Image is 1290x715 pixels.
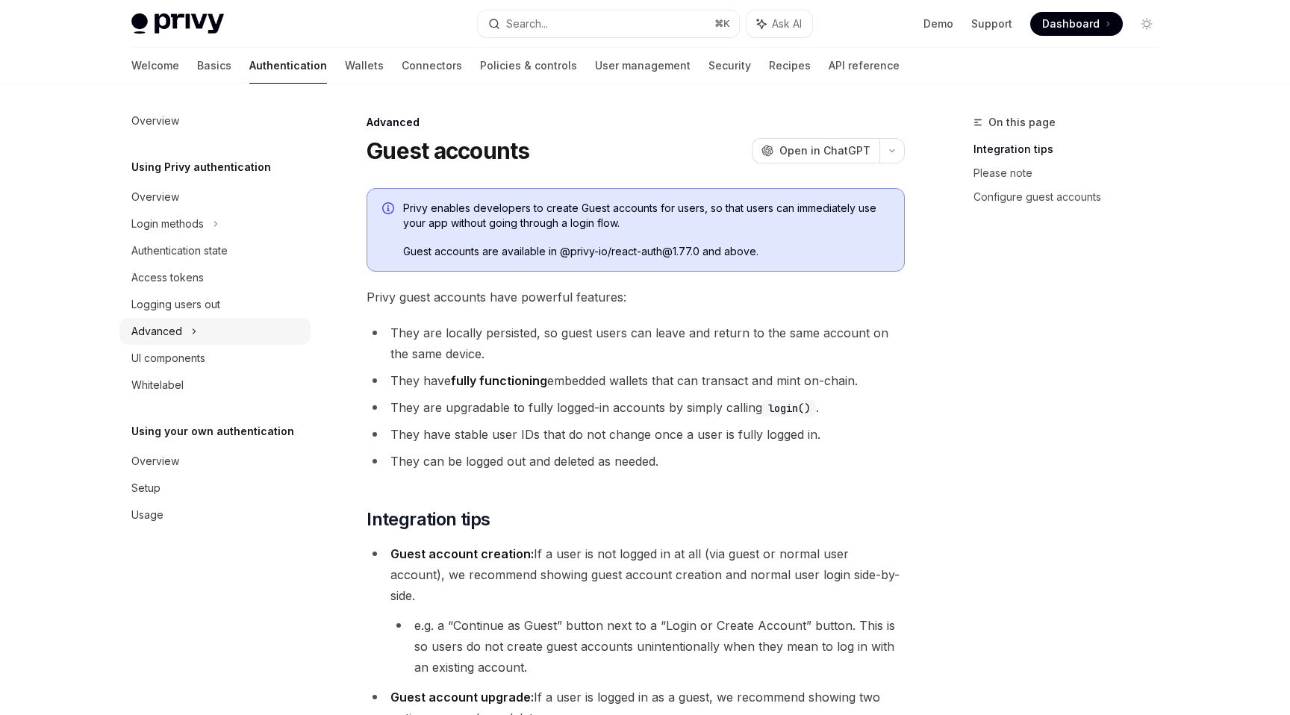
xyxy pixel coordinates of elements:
[971,16,1012,31] a: Support
[451,373,547,388] strong: fully functioning
[119,107,311,134] a: Overview
[403,201,889,231] span: Privy enables developers to create Guest accounts for users, so that users can immediately use yo...
[772,16,802,31] span: Ask AI
[131,296,220,313] div: Logging users out
[197,48,231,84] a: Basics
[367,370,905,391] li: They have embedded wallets that can transact and mint on-chain.
[923,16,953,31] a: Demo
[119,372,311,399] a: Whitelabel
[506,15,548,33] div: Search...
[714,18,730,30] span: ⌘ K
[131,322,182,340] div: Advanced
[131,479,161,497] div: Setup
[119,291,311,318] a: Logging users out
[367,287,905,307] span: Privy guest accounts have powerful features:
[390,690,534,705] strong: Guest account upgrade:
[119,237,311,264] a: Authentication state
[762,400,816,416] code: login()
[390,615,905,678] li: e.g. a “Continue as Guest” button next to a “Login or Create Account” button. This is so users do...
[131,215,204,233] div: Login methods
[131,188,179,206] div: Overview
[131,158,271,176] h5: Using Privy authentication
[1042,16,1100,31] span: Dashboard
[403,244,889,259] span: Guest accounts are available in @privy-io/react-auth@1.77.0 and above.
[131,13,224,34] img: light logo
[367,543,905,678] li: If a user is not logged in at all (via guest or normal user account), we recommend showing guest ...
[131,269,204,287] div: Access tokens
[367,137,530,164] h1: Guest accounts
[131,452,179,470] div: Overview
[402,48,462,84] a: Connectors
[478,10,739,37] button: Search...⌘K
[119,502,311,528] a: Usage
[1135,12,1159,36] button: Toggle dark mode
[249,48,327,84] a: Authentication
[973,161,1171,185] a: Please note
[131,48,179,84] a: Welcome
[131,349,205,367] div: UI components
[829,48,900,84] a: API reference
[390,546,534,561] strong: Guest account creation:
[131,242,228,260] div: Authentication state
[382,202,397,217] svg: Info
[708,48,751,84] a: Security
[367,508,490,531] span: Integration tips
[119,475,311,502] a: Setup
[779,143,870,158] span: Open in ChatGPT
[119,184,311,210] a: Overview
[747,10,812,37] button: Ask AI
[752,138,879,163] button: Open in ChatGPT
[988,113,1056,131] span: On this page
[595,48,691,84] a: User management
[345,48,384,84] a: Wallets
[131,422,294,440] h5: Using your own authentication
[973,185,1171,209] a: Configure guest accounts
[119,345,311,372] a: UI components
[131,506,163,524] div: Usage
[367,115,905,130] div: Advanced
[119,264,311,291] a: Access tokens
[973,137,1171,161] a: Integration tips
[367,322,905,364] li: They are locally persisted, so guest users can leave and return to the same account on the same d...
[769,48,811,84] a: Recipes
[367,424,905,445] li: They have stable user IDs that do not change once a user is fully logged in.
[131,376,184,394] div: Whitelabel
[480,48,577,84] a: Policies & controls
[1030,12,1123,36] a: Dashboard
[119,448,311,475] a: Overview
[367,451,905,472] li: They can be logged out and deleted as needed.
[367,397,905,418] li: They are upgradable to fully logged-in accounts by simply calling .
[131,112,179,130] div: Overview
